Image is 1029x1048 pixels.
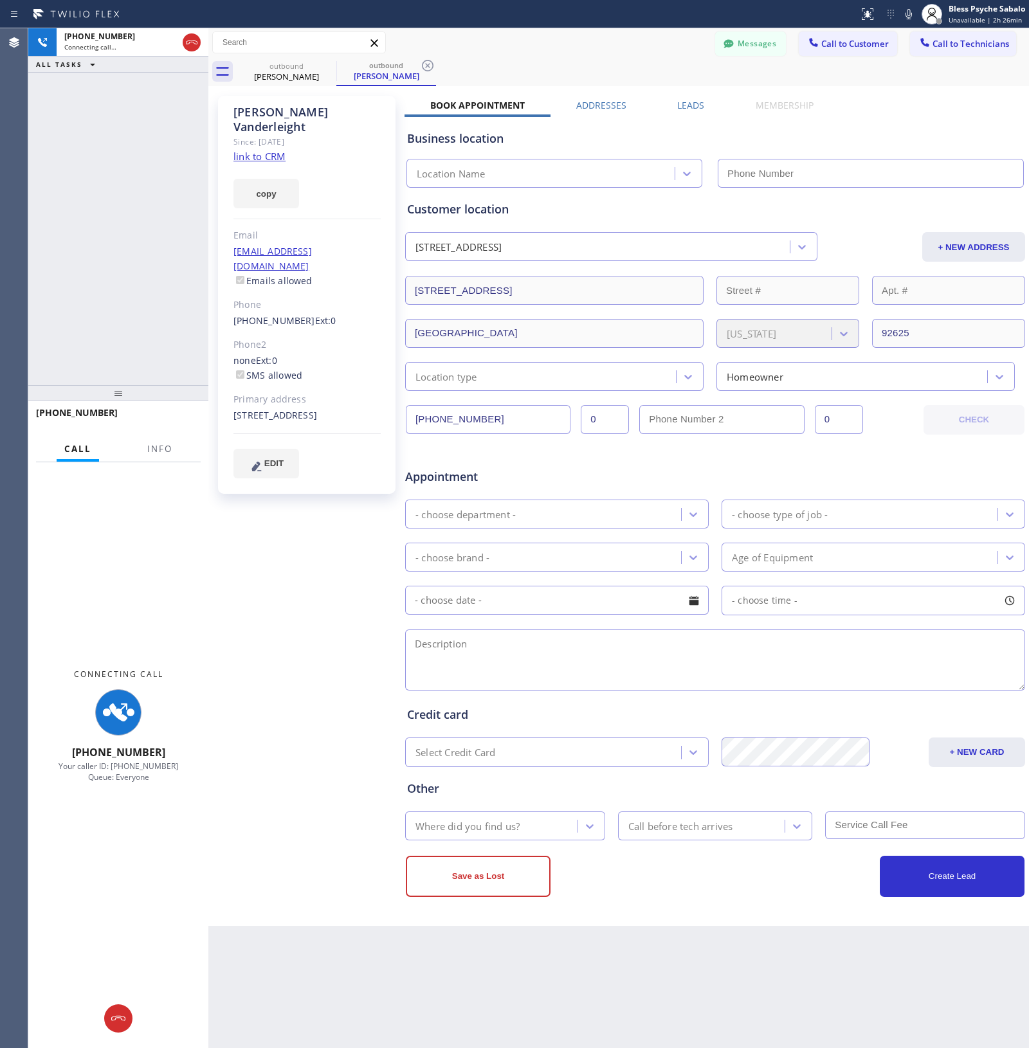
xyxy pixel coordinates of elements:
div: - choose type of job - [732,507,828,521]
input: Phone Number 2 [639,405,804,434]
div: Business location [407,130,1023,147]
button: ALL TASKS [28,57,108,72]
input: Phone Number [406,405,570,434]
input: Ext. [581,405,629,434]
input: SMS allowed [236,370,244,379]
input: Ext. 2 [815,405,863,434]
input: ZIP [872,319,1025,348]
div: Homeowner [727,369,783,384]
div: Other [407,780,1023,797]
input: - choose date - [405,586,709,615]
span: EDIT [264,458,284,468]
span: Call to Customer [821,38,889,50]
span: Connecting call… [64,42,116,51]
button: Hang up [104,1004,132,1033]
div: [STREET_ADDRESS] [415,240,502,255]
input: Apt. # [872,276,1025,305]
div: [PERSON_NAME] [338,70,435,82]
input: Phone Number [718,159,1024,188]
a: [PHONE_NUMBER] [233,314,315,327]
button: Info [140,437,180,462]
div: Call before tech arrives [628,818,733,833]
button: Call to Technicians [910,32,1016,56]
span: Ext: 0 [315,314,336,327]
div: none [233,354,381,383]
div: - choose department - [415,507,516,521]
label: Leads [677,99,704,111]
div: [PERSON_NAME] [238,71,335,82]
div: Bless Psyche Sabalo [949,3,1025,14]
button: CHECK [924,405,1024,435]
a: link to CRM [233,150,286,163]
span: - choose time - [732,594,797,606]
span: Call [64,443,91,455]
input: Search [213,32,385,53]
button: + NEW CARD [929,737,1025,767]
div: Where did you find us? [415,818,520,833]
div: outbound [238,61,335,71]
div: Melanie Vanderleight [238,57,335,86]
div: Email [233,228,381,243]
div: Select Credit Card [415,745,496,760]
span: [PHONE_NUMBER] [64,31,135,42]
label: Emails allowed [233,275,313,287]
div: Location Name [417,167,486,181]
div: Melanie Vanderleight [338,57,435,85]
div: Phone2 [233,338,381,352]
div: Customer location [407,201,1023,218]
input: Service Call Fee [825,811,1025,839]
span: ALL TASKS [36,60,82,69]
span: Unavailable | 2h 26min [949,15,1022,24]
input: Emails allowed [236,276,244,284]
span: Appointment [405,468,610,485]
span: [PHONE_NUMBER] [72,745,165,759]
div: Since: [DATE] [233,134,381,149]
span: Call to Technicians [933,38,1009,50]
label: Addresses [576,99,626,111]
div: outbound [338,60,435,70]
div: [STREET_ADDRESS] [233,408,381,423]
button: Create Lead [880,856,1024,897]
span: Your caller ID: [PHONE_NUMBER] Queue: Everyone [59,761,178,782]
button: Hang up [183,33,201,51]
div: Location type [415,369,477,384]
button: Messages [715,32,786,56]
button: Save as Lost [406,856,551,897]
span: Info [147,443,172,455]
button: EDIT [233,449,299,478]
span: [PHONE_NUMBER] [36,406,118,419]
label: SMS allowed [233,369,302,381]
div: Phone [233,298,381,312]
input: City [405,319,704,348]
button: Call [57,437,99,462]
div: [PERSON_NAME] Vanderleight [233,105,381,134]
button: Call to Customer [799,32,897,56]
button: + NEW ADDRESS [922,232,1025,262]
a: [EMAIL_ADDRESS][DOMAIN_NAME] [233,245,312,272]
label: Membership [756,99,814,111]
div: - choose brand - [415,550,489,565]
div: Credit card [407,706,1023,723]
input: Street # [716,276,859,305]
input: Address [405,276,704,305]
button: Mute [900,5,918,23]
span: Ext: 0 [256,354,277,366]
button: copy [233,179,299,208]
span: Connecting Call [74,669,163,680]
div: Age of Equipment [732,550,813,565]
div: Primary address [233,392,381,407]
label: Book Appointment [430,99,525,111]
